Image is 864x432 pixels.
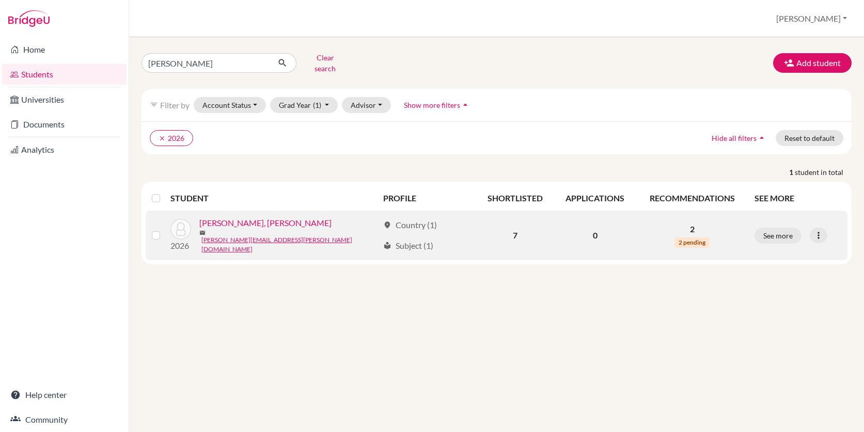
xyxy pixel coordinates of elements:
[642,223,742,235] p: 2
[170,239,191,252] p: 2026
[773,53,852,73] button: Add student
[8,10,50,27] img: Bridge-U
[2,385,127,405] a: Help center
[772,9,852,28] button: [PERSON_NAME]
[199,217,332,229] a: [PERSON_NAME], [PERSON_NAME]
[383,221,391,229] span: location_on
[748,186,847,211] th: SEE MORE
[395,97,479,113] button: Show more filtersarrow_drop_up
[2,39,127,60] a: Home
[383,239,433,252] div: Subject (1)
[342,97,391,113] button: Advisor
[795,167,852,178] span: student in total
[2,89,127,110] a: Universities
[2,114,127,135] a: Documents
[755,228,802,244] button: See more
[150,130,193,146] button: clear2026
[383,242,391,250] span: local_library
[383,219,437,231] div: Country (1)
[377,186,476,211] th: PROFILE
[554,211,636,260] td: 0
[554,186,636,211] th: APPLICATIONS
[776,130,843,146] button: Reset to default
[313,101,321,109] span: (1)
[150,101,158,109] i: filter_list
[296,50,354,76] button: Clear search
[170,219,191,239] img: Carey, Jackson
[2,64,127,85] a: Students
[789,167,795,178] strong: 1
[170,186,377,211] th: STUDENT
[194,97,266,113] button: Account Status
[2,409,127,430] a: Community
[270,97,338,113] button: Grad Year(1)
[201,235,379,254] a: [PERSON_NAME][EMAIL_ADDRESS][PERSON_NAME][DOMAIN_NAME]
[757,133,767,143] i: arrow_drop_up
[636,186,748,211] th: RECOMMENDATIONS
[159,135,166,142] i: clear
[712,134,757,142] span: Hide all filters
[476,211,554,260] td: 7
[2,139,127,160] a: Analytics
[199,230,206,236] span: mail
[703,130,776,146] button: Hide all filtersarrow_drop_up
[460,100,470,110] i: arrow_drop_up
[674,237,710,248] span: 2 pending
[160,100,190,110] span: Filter by
[404,101,460,109] span: Show more filters
[142,53,270,73] input: Find student by name...
[476,186,554,211] th: SHORTLISTED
